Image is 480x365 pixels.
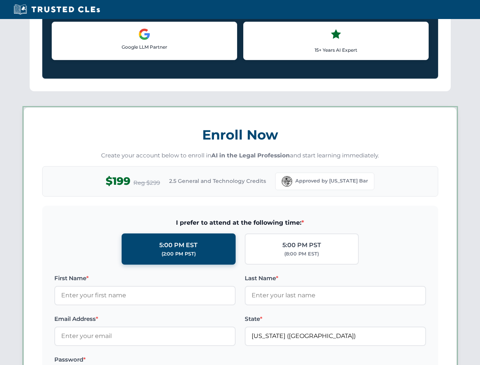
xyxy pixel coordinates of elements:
div: 5:00 PM PST [282,240,321,250]
div: 5:00 PM EST [159,240,198,250]
span: Approved by [US_STATE] Bar [295,177,368,185]
label: State [245,314,426,324]
span: $199 [106,173,130,190]
img: Florida Bar [282,176,292,187]
p: Google LLM Partner [58,43,231,51]
h3: Enroll Now [42,123,438,147]
span: I prefer to attend at the following time: [54,218,426,228]
img: Google [138,28,150,40]
label: Last Name [245,274,426,283]
div: (8:00 PM EST) [284,250,319,258]
p: 15+ Years AI Expert [250,46,422,54]
label: First Name [54,274,236,283]
div: (2:00 PM PST) [162,250,196,258]
input: Enter your email [54,327,236,346]
strong: AI in the Legal Profession [211,152,290,159]
span: 2.5 General and Technology Credits [169,177,266,185]
input: Florida (FL) [245,327,426,346]
img: Trusted CLEs [11,4,102,15]
p: Create your account below to enroll in and start learning immediately. [42,151,438,160]
label: Password [54,355,236,364]
span: Reg $299 [133,178,160,187]
input: Enter your first name [54,286,236,305]
input: Enter your last name [245,286,426,305]
label: Email Address [54,314,236,324]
